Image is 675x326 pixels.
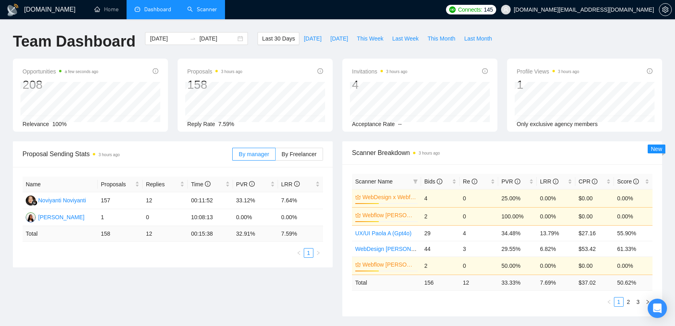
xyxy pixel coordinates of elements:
[352,77,407,92] div: 4
[437,179,442,184] span: info-circle
[633,179,639,184] span: info-circle
[355,246,479,252] a: WebDesign [PERSON_NAME] (Let's & Name 👋🏻)
[26,197,86,203] a: NNNoviyanti Noviyanti
[540,178,558,185] span: LRR
[460,241,498,257] td: 3
[392,34,419,43] span: Last Week
[190,35,196,42] span: swap-right
[26,196,36,206] img: NN
[278,209,323,226] td: 0.00%
[579,178,597,185] span: CPR
[575,241,614,257] td: $53.42
[515,179,520,184] span: info-circle
[498,207,537,225] td: 100.00%
[503,7,509,12] span: user
[188,209,233,226] td: 10:08:13
[278,226,323,242] td: 7.59 %
[421,257,460,275] td: 2
[558,69,579,74] time: 3 hours ago
[98,177,143,192] th: Proposals
[22,149,232,159] span: Proposal Sending Stats
[143,209,188,226] td: 0
[150,34,186,43] input: Start date
[26,214,84,220] a: PC[PERSON_NAME]
[304,249,313,257] a: 1
[460,207,498,225] td: 0
[52,121,67,127] span: 100%
[233,192,278,209] td: 33.12%
[32,200,37,206] img: gigradar-bm.png
[647,68,652,74] span: info-circle
[643,297,652,307] button: right
[187,121,215,127] span: Reply Rate
[26,212,36,222] img: PC
[648,299,667,318] div: Open Intercom Messenger
[94,6,119,13] a: homeHome
[297,251,301,255] span: left
[575,225,614,241] td: $27.16
[313,248,323,258] button: right
[352,148,652,158] span: Scanner Breakdown
[464,34,492,43] span: Last Month
[188,226,233,242] td: 00:15:38
[517,121,598,127] span: Only exclusive agency members
[294,181,300,187] span: info-circle
[411,175,419,187] span: filter
[22,77,98,92] div: 208
[278,192,323,209] td: 7.64%
[22,67,98,76] span: Opportunities
[614,257,652,275] td: 0.00%
[498,189,537,207] td: 25.00%
[607,300,612,304] span: left
[498,257,537,275] td: 50.00%
[262,34,295,43] span: Last 30 Days
[659,6,671,13] span: setting
[537,275,575,290] td: 7.69 %
[517,67,579,76] span: Profile Views
[299,32,326,45] button: [DATE]
[604,297,614,307] li: Previous Page
[355,178,393,185] span: Scanner Name
[624,297,633,307] li: 2
[352,67,407,76] span: Invitations
[604,297,614,307] button: left
[357,34,383,43] span: This Week
[317,68,323,74] span: info-circle
[421,207,460,225] td: 2
[191,181,210,187] span: Time
[413,179,418,184] span: filter
[352,121,395,127] span: Acceptance Rate
[281,181,300,187] span: LRR
[421,189,460,207] td: 4
[330,34,348,43] span: [DATE]
[651,146,662,152] span: New
[233,209,278,226] td: 0.00%
[355,230,411,236] a: UX/UI Paola A (Gpt4o)
[501,178,520,185] span: PVR
[135,6,140,12] span: dashboard
[98,192,143,209] td: 157
[614,207,652,225] td: 0.00%
[484,5,493,14] span: 145
[144,6,171,13] span: Dashboard
[98,209,143,226] td: 1
[575,257,614,275] td: $0.00
[294,248,304,258] li: Previous Page
[362,193,416,202] a: WebDesign x Webflow [PERSON_NAME] (Perfect!)
[22,226,98,242] td: Total
[143,226,188,242] td: 12
[187,6,217,13] a: searchScanner
[421,225,460,241] td: 29
[258,32,299,45] button: Last 30 Days
[98,153,120,157] time: 3 hours ago
[153,68,158,74] span: info-circle
[614,297,624,307] li: 1
[472,179,477,184] span: info-circle
[537,189,575,207] td: 0.00%
[449,6,456,13] img: upwork-logo.png
[187,77,242,92] div: 158
[575,189,614,207] td: $0.00
[6,4,19,16] img: logo
[146,180,178,189] span: Replies
[22,177,98,192] th: Name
